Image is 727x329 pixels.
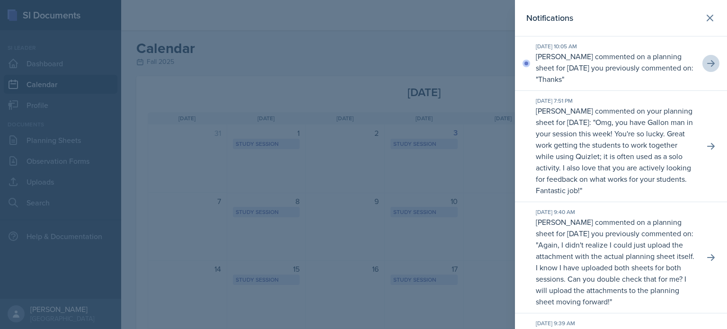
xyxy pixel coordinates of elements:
p: [PERSON_NAME] commented on a planning sheet for [DATE] you previously commented on: " " [536,51,697,85]
div: [DATE] 9:40 AM [536,208,697,216]
p: Again, I didn't realize I could just upload the attachment with the actual planning sheet itself.... [536,240,694,307]
p: Omg, you have Gallon man in your session this week! You're so lucky. Great work getting the stude... [536,117,693,196]
p: Thanks [538,74,562,84]
div: [DATE] 7:51 PM [536,97,697,105]
div: [DATE] 10:05 AM [536,42,697,51]
p: [PERSON_NAME] commented on your planning sheet for [DATE]: " " [536,105,697,196]
p: [PERSON_NAME] commented on a planning sheet for [DATE] you previously commented on: " " [536,216,697,307]
div: [DATE] 9:39 AM [536,319,697,328]
h2: Notifications [526,11,573,25]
